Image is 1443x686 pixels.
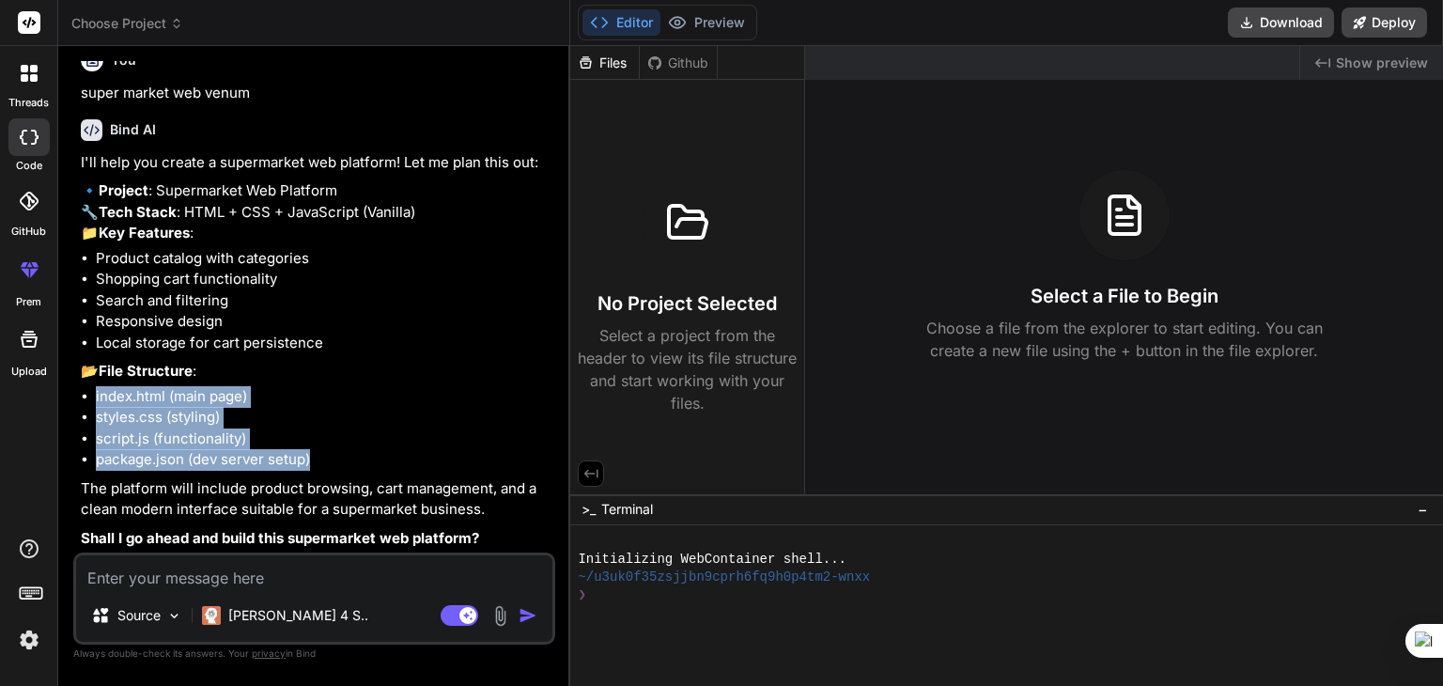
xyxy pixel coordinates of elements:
li: styles.css (styling) [96,407,551,429]
strong: Project [99,181,148,199]
span: ~/u3uk0f35zsjjbn9cprh6fq9h0p4tm2-wnxx [578,569,870,586]
span: Choose Project [71,14,183,33]
span: privacy [252,647,286,659]
li: package.json (dev server setup) [96,449,551,471]
button: Download [1228,8,1334,38]
li: index.html (main page) [96,386,551,408]
span: >_ [582,500,596,519]
li: Responsive design [96,311,551,333]
label: GitHub [11,224,46,240]
li: Search and filtering [96,290,551,312]
strong: Shall I go ahead and build this supermarket web platform? [81,529,479,547]
span: − [1418,500,1428,519]
img: settings [13,624,45,656]
strong: Tech Stack [99,203,177,221]
p: Always double-check its answers. Your in Bind [73,645,555,663]
li: Product catalog with categories [96,248,551,270]
div: Github [640,54,717,72]
span: Terminal [601,500,653,519]
h6: Bind AI [110,120,156,139]
p: The platform will include product browsing, cart management, and a clean modern interface suitabl... [81,478,551,521]
p: super market web venum [81,83,551,104]
button: − [1414,494,1432,524]
strong: Key Features [99,224,190,242]
h3: Select a File to Begin [1031,283,1218,309]
label: threads [8,95,49,111]
button: Editor [582,9,660,36]
p: [PERSON_NAME] 4 S.. [228,606,368,625]
img: Claude 4 Sonnet [202,606,221,625]
span: ❯ [578,586,587,604]
h3: No Project Selected [597,290,777,317]
p: Source [117,606,161,625]
span: Show preview [1336,54,1428,72]
p: 📂 : [81,361,551,382]
button: Deploy [1342,8,1427,38]
p: Select a project from the header to view its file structure and start working with your files. [578,324,797,414]
img: attachment [489,605,511,627]
li: script.js (functionality) [96,429,551,450]
p: Choose a file from the explorer to start editing. You can create a new file using the + button in... [914,317,1335,362]
strong: File Structure [99,362,193,380]
button: Preview [660,9,753,36]
span: Initializing WebContainer shell... [578,551,846,569]
label: Upload [11,364,47,380]
p: I'll help you create a supermarket web platform! Let me plan this out: [81,152,551,174]
p: 🔹 : Supermarket Web Platform 🔧 : HTML + CSS + JavaScript (Vanilla) 📁 : [81,180,551,244]
img: icon [519,606,537,625]
img: Pick Models [166,608,182,624]
li: Local storage for cart persistence [96,333,551,354]
label: code [16,158,42,174]
li: Shopping cart functionality [96,269,551,290]
div: Files [570,54,639,72]
label: prem [16,294,41,310]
